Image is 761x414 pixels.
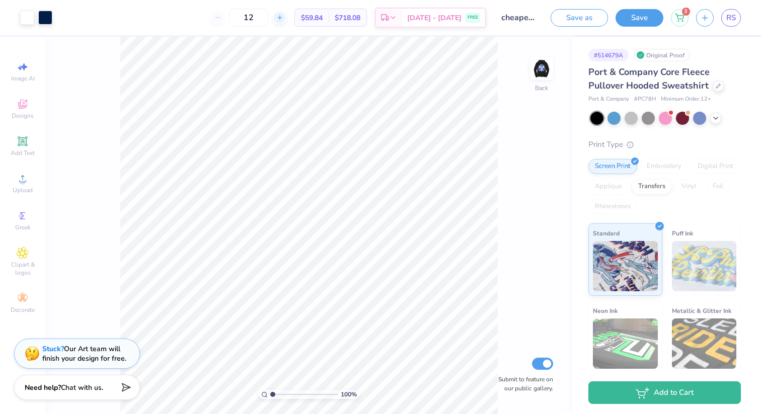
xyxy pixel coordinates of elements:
[531,58,552,78] img: Back
[13,186,33,194] span: Upload
[42,344,64,354] strong: Stuck?
[61,383,103,392] span: Chat with us.
[672,318,737,369] img: Metallic & Glitter Ink
[588,159,637,174] div: Screen Print
[632,179,672,194] div: Transfers
[682,8,690,16] span: 3
[640,159,688,174] div: Embroidery
[407,13,462,23] span: [DATE] - [DATE]
[588,95,629,104] span: Port & Company
[15,223,31,231] span: Greek
[634,49,690,61] div: Original Proof
[634,95,656,104] span: # PC78H
[588,49,629,61] div: # 514679A
[341,390,357,399] span: 100 %
[721,9,741,27] a: RS
[691,159,740,174] div: Digital Print
[616,9,663,27] button: Save
[11,74,35,82] span: Image AI
[494,8,543,28] input: Untitled Design
[588,139,741,150] div: Print Type
[229,9,268,27] input: – –
[661,95,711,104] span: Minimum Order: 12 +
[672,241,737,291] img: Puff Ink
[675,179,703,194] div: Vinyl
[593,318,658,369] img: Neon Ink
[672,228,693,238] span: Puff Ink
[11,306,35,314] span: Decorate
[335,13,360,23] span: $718.08
[5,261,40,277] span: Clipart & logos
[588,179,629,194] div: Applique
[726,12,736,24] span: RS
[588,199,637,214] div: Rhinestones
[42,344,126,363] div: Our Art team will finish your design for free.
[593,241,658,291] img: Standard
[25,383,61,392] strong: Need help?
[12,112,34,120] span: Designs
[593,305,618,316] span: Neon Ink
[588,381,741,404] button: Add to Cart
[11,149,35,157] span: Add Text
[535,84,548,93] div: Back
[301,13,323,23] span: $59.84
[588,66,710,92] span: Port & Company Core Fleece Pullover Hooded Sweatshirt
[672,305,731,316] span: Metallic & Glitter Ink
[593,228,620,238] span: Standard
[468,14,478,21] span: FREE
[706,179,730,194] div: Foil
[493,375,553,393] label: Submit to feature on our public gallery.
[551,9,608,27] button: Save as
